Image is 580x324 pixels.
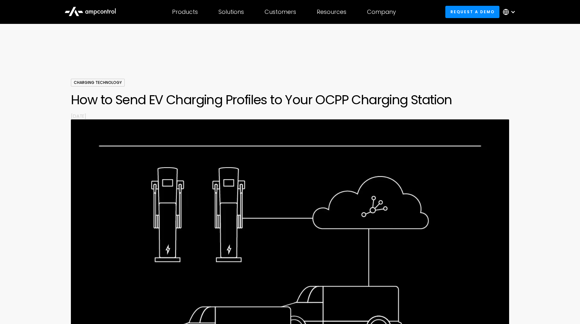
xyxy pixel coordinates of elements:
[71,79,125,86] div: Charging Technology
[265,8,296,15] div: Customers
[317,8,346,15] div: Resources
[367,8,396,15] div: Company
[71,92,509,107] h1: How to Send EV Charging Profiles to Your OCPP Charging Station
[218,8,244,15] div: Solutions
[445,6,499,18] a: Request a demo
[71,113,509,119] p: [DATE]
[172,8,198,15] div: Products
